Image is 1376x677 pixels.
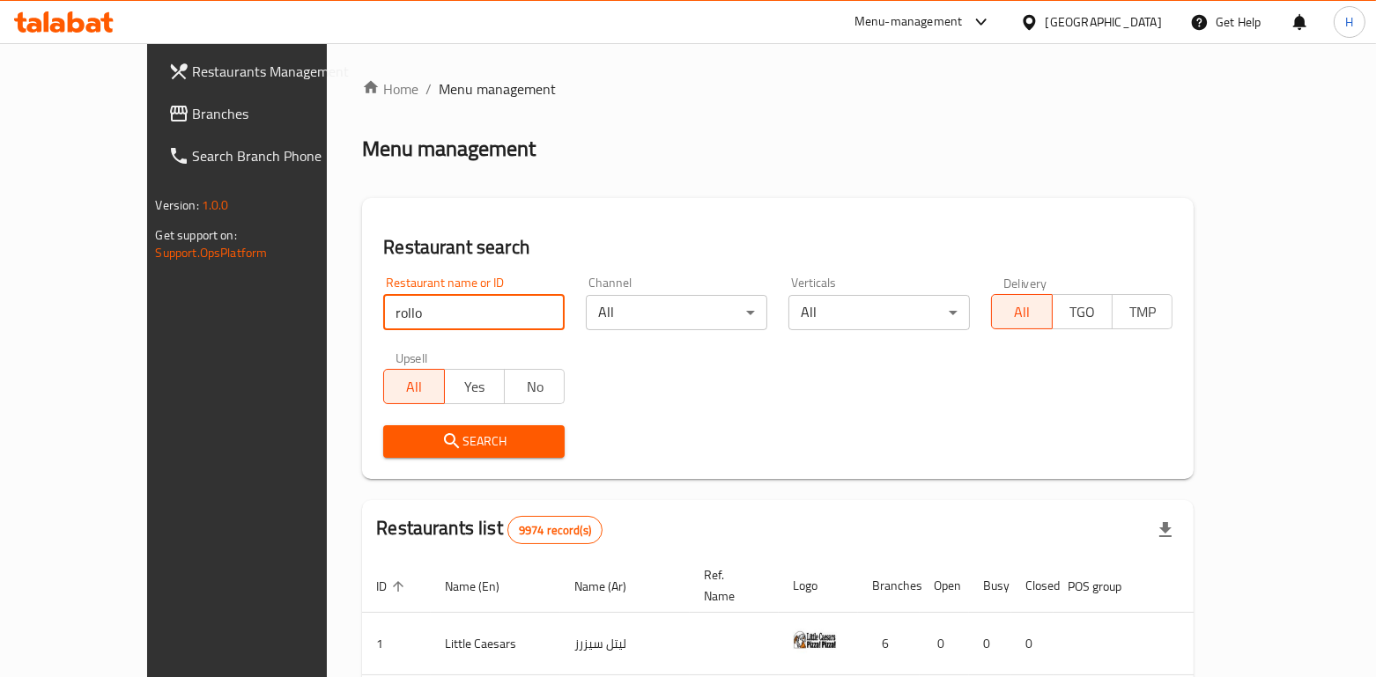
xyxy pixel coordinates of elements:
button: Search [383,425,565,458]
button: TGO [1052,294,1113,329]
td: ليتل سيزرز [560,613,690,675]
h2: Menu management [362,135,536,163]
span: ID [376,576,410,597]
input: Search for restaurant name or ID.. [383,295,565,330]
div: Export file [1144,509,1187,551]
span: H [1345,12,1353,32]
span: POS group [1068,576,1144,597]
span: Restaurants Management [193,61,363,82]
span: Version: [156,194,199,217]
td: 0 [920,613,969,675]
span: TMP [1120,299,1165,325]
span: Name (Ar) [574,576,649,597]
img: Little Caesars [793,618,837,662]
button: All [383,369,444,404]
label: Upsell [396,351,428,364]
td: 0 [1011,613,1054,675]
button: TMP [1112,294,1173,329]
span: All [391,374,437,400]
th: Branches [858,559,920,613]
div: All [788,295,970,330]
button: All [991,294,1052,329]
div: Menu-management [854,11,963,33]
span: All [999,299,1045,325]
td: 6 [858,613,920,675]
a: Home [362,78,418,99]
a: Restaurants Management [154,50,377,92]
button: No [504,369,565,404]
span: Search [397,430,551,453]
h2: Restaurants list [376,515,603,544]
span: Get support on: [156,224,237,247]
span: TGO [1060,299,1106,325]
label: Delivery [1003,276,1047,289]
span: Ref. Name [704,564,758,607]
a: Support.OpsPlatform [156,241,268,264]
a: Branches [154,92,377,135]
span: Yes [452,374,498,400]
span: 9974 record(s) [508,522,602,539]
td: 1 [362,613,431,675]
nav: breadcrumb [362,78,1194,99]
span: Name (En) [445,576,522,597]
h2: Restaurant search [383,234,1173,261]
td: 0 [969,613,1011,675]
td: Little Caesars [431,613,560,675]
span: Search Branch Phone [193,145,363,166]
div: [GEOGRAPHIC_DATA] [1046,12,1162,32]
button: Yes [444,369,505,404]
span: 1.0.0 [202,194,229,217]
th: Open [920,559,969,613]
th: Busy [969,559,1011,613]
th: Logo [779,559,858,613]
a: Search Branch Phone [154,135,377,177]
span: Menu management [439,78,556,99]
span: No [512,374,558,400]
li: / [425,78,432,99]
th: Closed [1011,559,1054,613]
span: Branches [193,103,363,124]
div: Total records count [507,516,603,544]
div: All [586,295,767,330]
